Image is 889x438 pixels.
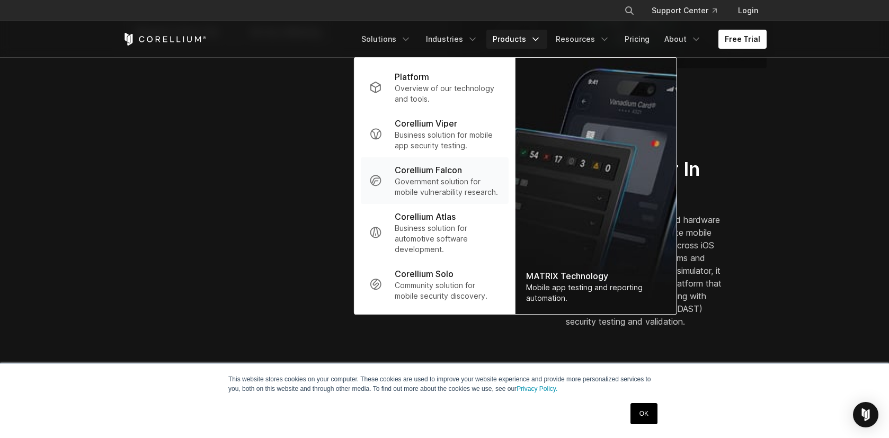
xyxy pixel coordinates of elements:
p: Business solution for mobile app security testing. [395,130,500,151]
p: Corellium Solo [395,267,454,280]
div: Navigation Menu [611,1,767,20]
p: Business solution for automotive software development. [395,223,500,255]
img: Matrix_WebNav_1x [515,58,677,314]
div: Navigation Menu [355,30,767,49]
div: Mobile app testing and reporting automation. [526,282,666,303]
p: Overview of our technology and tools. [395,83,500,104]
p: Corellium Atlas [395,210,456,223]
p: This website stores cookies on your computer. These cookies are used to improve your website expe... [228,374,661,394]
a: MATRIX Technology Mobile app testing and reporting automation. [515,58,677,314]
p: Corellium Falcon [395,164,462,176]
a: Solutions [355,30,417,49]
p: Platform [395,70,429,83]
a: Industries [420,30,484,49]
a: About [658,30,708,49]
p: Government solution for mobile vulnerability research. [395,176,500,198]
a: Corellium Solo Community solution for mobile security discovery. [361,261,509,308]
a: Platform Overview of our technology and tools. [361,64,509,111]
a: Corellium Atlas Business solution for automotive software development. [361,204,509,261]
a: Free Trial [718,30,767,49]
a: Pricing [618,30,656,49]
a: Privacy Policy. [517,385,557,392]
a: Corellium Home [122,33,207,46]
a: Login [730,1,767,20]
a: Products [486,30,547,49]
div: MATRIX Technology [526,270,666,282]
p: Community solution for mobile security discovery. [395,280,500,301]
a: Corellium Falcon Government solution for mobile vulnerability research. [361,157,509,204]
a: Support Center [643,1,725,20]
a: Resources [549,30,616,49]
div: Open Intercom Messenger [853,402,878,427]
a: OK [630,403,657,424]
p: Corellium Viper [395,117,457,130]
button: Search [620,1,639,20]
a: Corellium Viper Business solution for mobile app security testing. [361,111,509,157]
